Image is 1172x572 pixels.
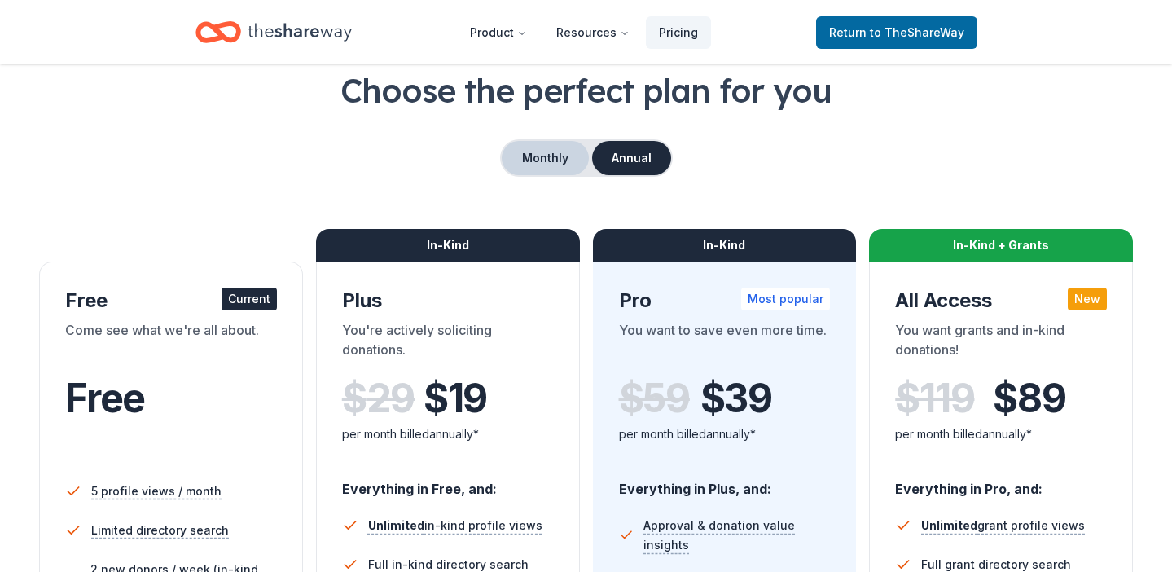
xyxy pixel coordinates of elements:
div: All Access [895,288,1107,314]
div: You want grants and in-kind donations! [895,320,1107,366]
div: You're actively soliciting donations. [342,320,554,366]
div: Come see what we're all about. [65,320,277,366]
div: In-Kind [316,229,580,262]
span: $ 19 [424,376,487,421]
div: Plus [342,288,554,314]
div: Everything in Free, and: [342,465,554,499]
span: Return [829,23,964,42]
div: In-Kind [593,229,857,262]
a: Home [195,13,352,51]
div: Everything in Pro, and: [895,465,1107,499]
span: to TheShareWay [870,25,964,39]
h1: Choose the perfect plan for you [39,68,1133,113]
button: Annual [592,141,671,175]
div: New [1068,288,1107,310]
span: Approval & donation value insights [643,516,830,555]
a: Pricing [646,16,711,49]
span: Unlimited [368,518,424,532]
div: per month billed annually* [895,425,1107,444]
div: per month billed annually* [342,425,554,444]
div: You want to save even more time. [619,320,831,366]
span: 5 profile views / month [91,482,222,501]
div: In-Kind + Grants [869,229,1133,262]
div: Current [222,288,277,310]
span: in-kind profile views [368,518,542,532]
span: $ 89 [993,376,1065,421]
span: Unlimited [921,518,977,532]
div: Most popular [741,288,830,310]
span: grant profile views [921,518,1085,532]
button: Monthly [502,141,589,175]
span: Free [65,374,145,422]
button: Product [457,16,540,49]
div: per month billed annually* [619,425,831,444]
button: Resources [543,16,643,49]
span: $ 39 [700,376,772,421]
span: Limited directory search [91,521,229,540]
a: Returnto TheShareWay [816,16,977,49]
div: Free [65,288,277,314]
div: Everything in Plus, and: [619,465,831,499]
nav: Main [457,13,711,51]
div: Pro [619,288,831,314]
